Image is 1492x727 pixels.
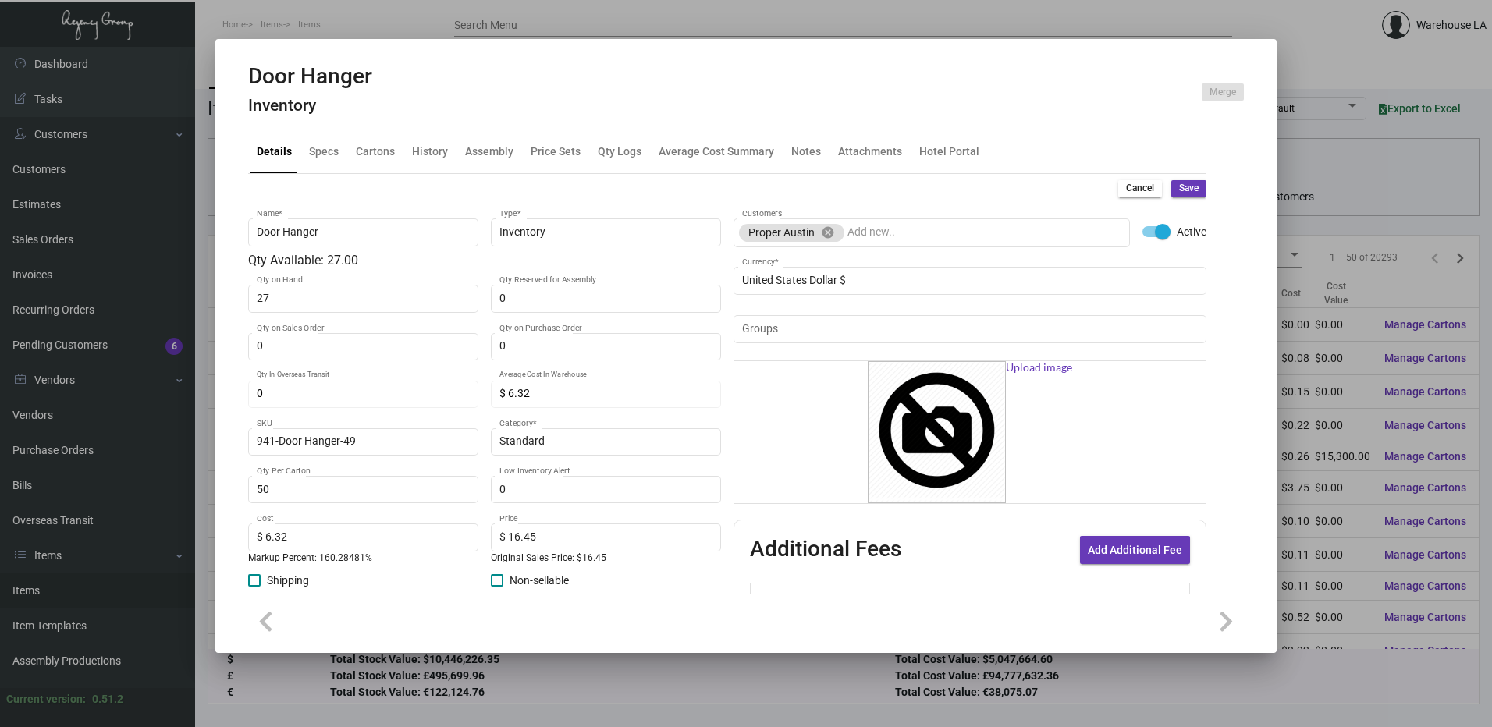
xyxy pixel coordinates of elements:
th: Cost [972,583,1036,611]
th: Type [798,583,972,611]
span: Cancel [1126,182,1154,195]
span: Non-sellable [510,571,569,590]
button: Merge [1202,83,1244,101]
div: Cartons [356,144,395,160]
button: Save [1171,180,1206,197]
div: Specs [309,144,339,160]
mat-icon: cancel [821,225,835,239]
input: Add new.. [847,226,1122,239]
input: Add new.. [742,323,1199,335]
div: Hotel Portal [919,144,979,160]
div: Current version: [6,691,86,707]
div: Details [257,144,292,160]
span: Active [1177,222,1206,241]
span: Upload image [1006,361,1072,503]
span: Save [1179,182,1199,195]
span: Shipping [267,571,309,590]
h4: Inventory [248,96,372,115]
span: Add Additional Fee [1088,544,1182,556]
div: 0.51.2 [92,691,123,707]
div: History [412,144,448,160]
th: Price [1037,583,1101,611]
h2: Door Hanger [248,63,372,90]
div: Qty Available: 27.00 [248,251,721,270]
div: Attachments [838,144,902,160]
span: Merge [1210,86,1236,99]
div: Qty Logs [598,144,641,160]
button: Cancel [1118,180,1162,197]
div: Price Sets [531,144,581,160]
h2: Additional Fees [750,536,901,564]
div: Notes [791,144,821,160]
mat-chip: Proper Austin [739,224,844,242]
th: Price type [1101,583,1171,611]
button: Add Additional Fee [1080,536,1190,564]
th: Active [751,583,798,611]
div: Assembly [465,144,513,160]
div: Average Cost Summary [659,144,774,160]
